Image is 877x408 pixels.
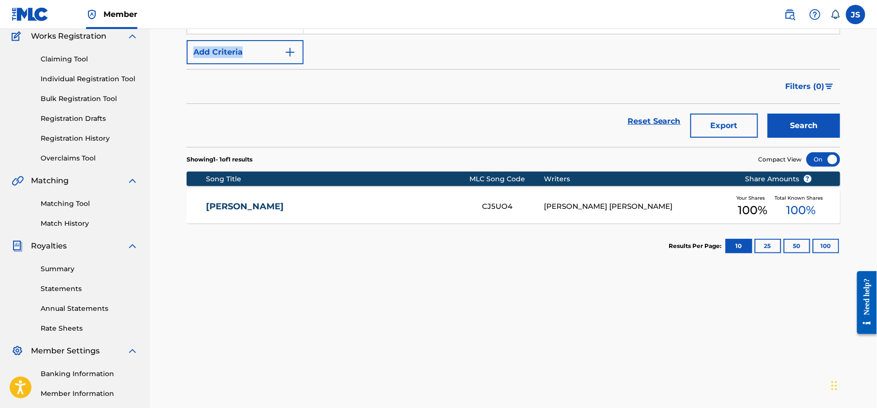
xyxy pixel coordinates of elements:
[755,239,781,253] button: 25
[187,40,304,64] button: Add Criteria
[31,30,106,42] span: Works Registration
[805,5,825,24] div: Help
[482,201,544,212] div: CJ5UO4
[41,264,138,274] a: Summary
[41,369,138,379] a: Banking Information
[187,10,840,147] form: Search Form
[12,7,49,21] img: MLC Logo
[41,153,138,163] a: Overclaims Tool
[544,174,731,184] div: Writers
[41,219,138,229] a: Match History
[736,194,769,202] span: Your Shares
[127,175,138,187] img: expand
[829,362,877,408] div: Widget de chat
[103,9,137,20] span: Member
[544,201,731,212] div: [PERSON_NAME] [PERSON_NAME]
[759,155,802,164] span: Compact View
[832,371,837,400] div: Arrastrar
[470,174,544,184] div: MLC Song Code
[809,9,821,20] img: help
[831,10,840,19] div: Notifications
[41,284,138,294] a: Statements
[775,194,827,202] span: Total Known Shares
[41,304,138,314] a: Annual Statements
[31,175,69,187] span: Matching
[41,114,138,124] a: Registration Drafts
[825,84,833,89] img: filter
[786,81,825,92] span: Filters ( 0 )
[41,74,138,84] a: Individual Registration Tool
[850,264,877,342] iframe: Resource Center
[784,9,796,20] img: search
[41,94,138,104] a: Bulk Registration Tool
[31,240,67,252] span: Royalties
[127,30,138,42] img: expand
[127,345,138,357] img: expand
[786,202,816,219] span: 100 %
[41,133,138,144] a: Registration History
[187,155,252,164] p: Showing 1 - 1 of 1 results
[206,201,469,212] a: [PERSON_NAME]
[41,323,138,334] a: Rate Sheets
[813,239,839,253] button: 100
[745,174,812,184] span: Share Amounts
[127,240,138,252] img: expand
[846,5,865,24] div: User Menu
[41,54,138,64] a: Claiming Tool
[86,9,98,20] img: Top Rightsholder
[780,74,840,99] button: Filters (0)
[12,240,23,252] img: Royalties
[41,199,138,209] a: Matching Tool
[738,202,767,219] span: 100 %
[623,111,686,132] a: Reset Search
[284,46,296,58] img: 9d2ae6d4665cec9f34b9.svg
[829,362,877,408] iframe: Chat Widget
[12,345,23,357] img: Member Settings
[768,114,840,138] button: Search
[780,5,800,24] a: Public Search
[690,114,758,138] button: Export
[41,389,138,399] a: Member Information
[12,175,24,187] img: Matching
[784,239,810,253] button: 50
[726,239,752,253] button: 10
[206,174,470,184] div: Song Title
[804,175,812,183] span: ?
[669,242,724,250] p: Results Per Page:
[12,30,24,42] img: Works Registration
[31,345,100,357] span: Member Settings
